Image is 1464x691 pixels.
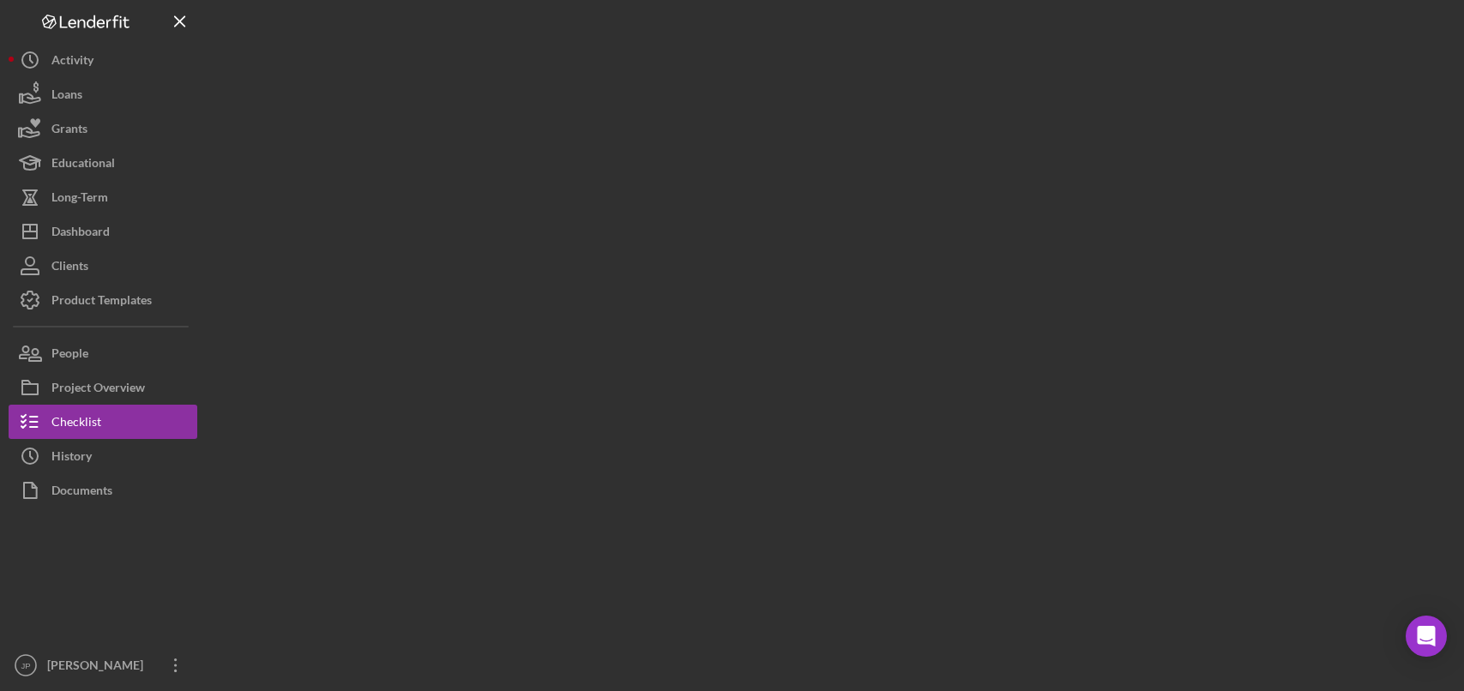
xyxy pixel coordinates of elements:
button: Long-Term [9,180,197,214]
button: Activity [9,43,197,77]
div: Open Intercom Messenger [1406,616,1447,657]
div: [PERSON_NAME] [43,648,154,687]
button: Grants [9,111,197,146]
button: Project Overview [9,370,197,405]
button: Dashboard [9,214,197,249]
button: Loans [9,77,197,111]
div: Product Templates [51,283,152,321]
button: Educational [9,146,197,180]
div: Activity [51,43,93,81]
button: Documents [9,473,197,508]
div: History [51,439,92,478]
button: History [9,439,197,473]
button: JP[PERSON_NAME] [9,648,197,682]
text: JP [21,661,30,670]
div: Clients [51,249,88,287]
button: People [9,336,197,370]
button: Checklist [9,405,197,439]
div: Documents [51,473,112,512]
div: Grants [51,111,87,150]
div: Dashboard [51,214,110,253]
button: Product Templates [9,283,197,317]
div: Loans [51,77,82,116]
div: Educational [51,146,115,184]
div: Checklist [51,405,101,443]
div: Long-Term [51,180,108,219]
div: Project Overview [51,370,145,409]
div: People [51,336,88,375]
button: Clients [9,249,197,283]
